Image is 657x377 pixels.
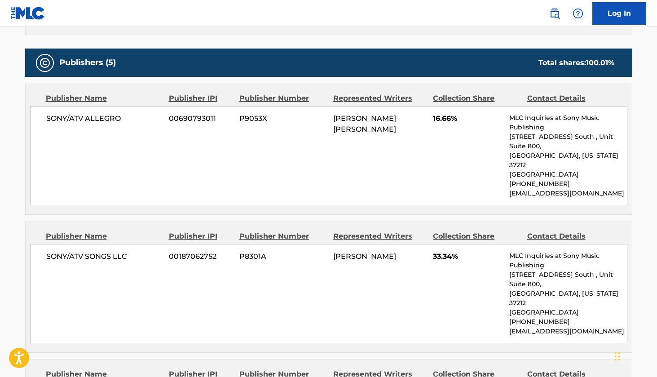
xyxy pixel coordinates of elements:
p: [GEOGRAPHIC_DATA] [509,308,626,317]
span: 100.01 % [586,58,614,67]
span: P8301A [239,251,326,262]
p: [STREET_ADDRESS] South , Unit Suite 800, [509,132,626,151]
span: [PERSON_NAME] [PERSON_NAME] [333,114,396,133]
div: Help [569,4,587,22]
div: Contact Details [527,231,614,242]
p: [GEOGRAPHIC_DATA], [US_STATE] 37212 [509,151,626,170]
div: Represented Writers [333,93,426,104]
span: SONY/ATV ALLEGRO [46,113,163,124]
p: [GEOGRAPHIC_DATA] [509,170,626,179]
img: MLC Logo [11,7,45,20]
p: [EMAIL_ADDRESS][DOMAIN_NAME] [509,189,626,198]
div: Publisher IPI [169,231,233,242]
p: [GEOGRAPHIC_DATA], [US_STATE] 37212 [509,289,626,308]
div: Publisher IPI [169,93,233,104]
div: Represented Writers [333,231,426,242]
span: P9053X [239,113,326,124]
span: 00187062752 [169,251,233,262]
span: 33.34% [433,251,503,262]
span: 16.66% [433,113,503,124]
div: Publisher Name [46,93,162,104]
a: Public Search [546,4,564,22]
p: MLC Inquiries at Sony Music Publishing [509,251,626,270]
span: [PERSON_NAME] [333,252,396,261]
p: MLC Inquiries at Sony Music Publishing [509,113,626,132]
p: [EMAIL_ADDRESS][DOMAIN_NAME] [509,327,626,336]
span: 00690793011 [169,113,233,124]
img: search [549,8,560,19]
h5: Publishers (5) [59,58,116,68]
div: Collection Share [433,231,520,242]
div: Publisher Name [46,231,162,242]
span: SONY/ATV SONGS LLC [46,251,163,262]
p: [STREET_ADDRESS] South , Unit Suite 800, [509,270,626,289]
div: Total shares: [538,58,614,68]
div: Publisher Number [239,231,326,242]
div: Drag [615,343,620,370]
a: Log In [592,2,646,25]
div: Publisher Number [239,93,326,104]
img: Publishers [40,58,50,68]
div: Collection Share [433,93,520,104]
iframe: Chat Widget [612,334,657,377]
p: [PHONE_NUMBER] [509,317,626,327]
div: Contact Details [527,93,614,104]
img: help [573,8,583,19]
p: [PHONE_NUMBER] [509,179,626,189]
